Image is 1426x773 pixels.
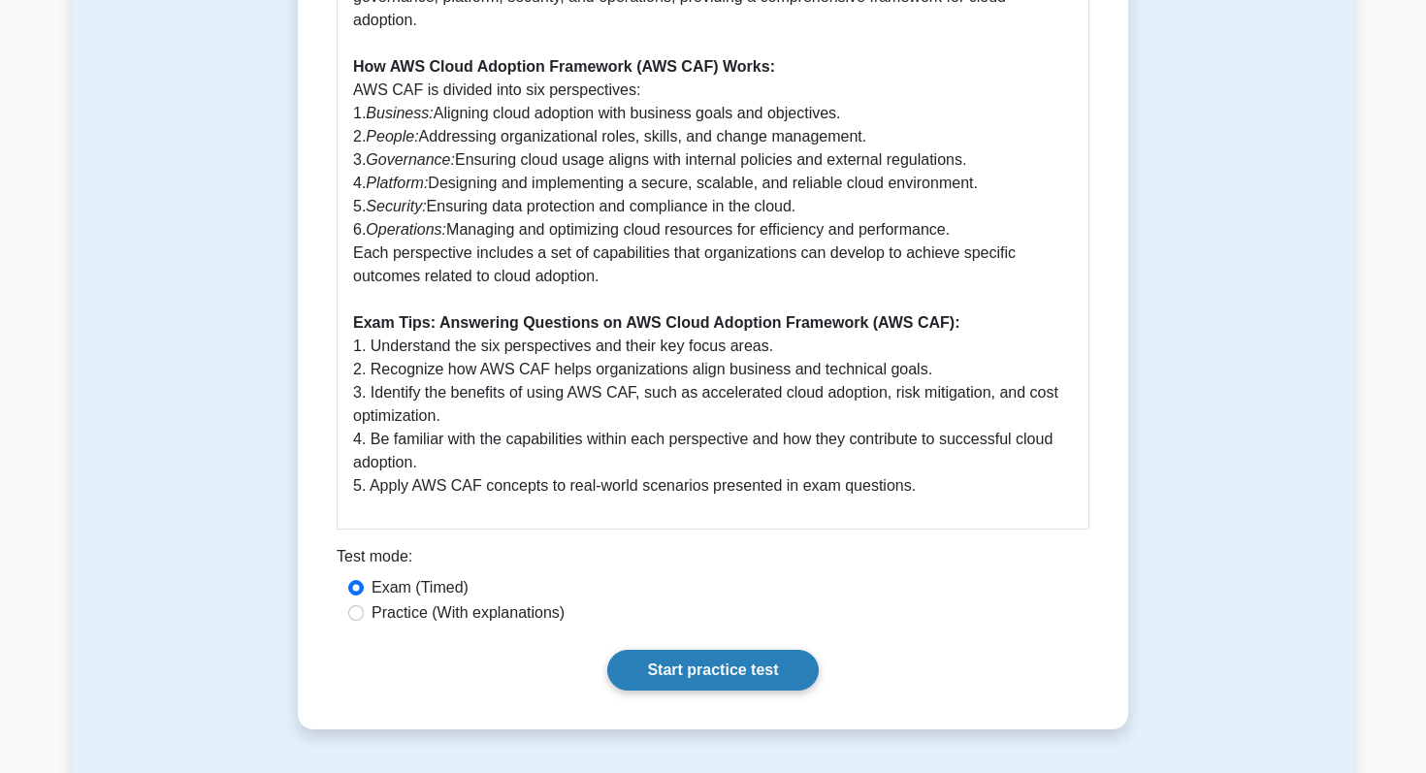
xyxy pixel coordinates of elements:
[353,58,775,75] b: How AWS Cloud Adoption Framework (AWS CAF) Works:
[366,128,418,145] i: People:
[353,314,960,331] b: Exam Tips: Answering Questions on AWS Cloud Adoption Framework (AWS CAF):
[366,105,433,121] i: Business:
[366,175,428,191] i: Platform:
[372,601,565,625] label: Practice (With explanations)
[372,576,469,599] label: Exam (Timed)
[607,650,818,691] a: Start practice test
[366,221,446,238] i: Operations:
[366,151,455,168] i: Governance:
[337,545,1089,576] div: Test mode:
[366,198,426,214] i: Security:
